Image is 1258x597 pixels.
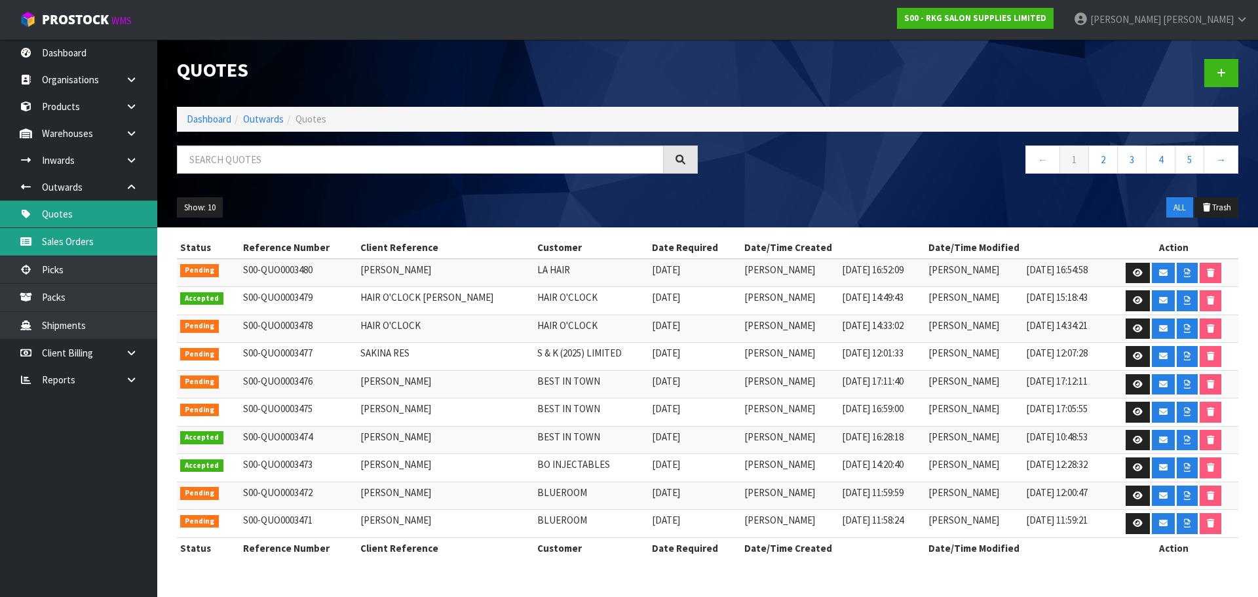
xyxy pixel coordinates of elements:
[534,537,649,558] th: Customer
[1023,343,1109,371] td: [DATE] 12:07:28
[240,370,358,398] td: S00-QUO0003476
[649,537,740,558] th: Date Required
[180,459,223,472] span: Accepted
[741,537,925,558] th: Date/Time Created
[177,59,698,81] h1: Quotes
[240,537,358,558] th: Reference Number
[534,398,649,427] td: BEST IN TOWN
[652,375,680,387] span: [DATE]
[652,347,680,359] span: [DATE]
[357,482,533,510] td: [PERSON_NAME]
[240,315,358,343] td: S00-QUO0003478
[20,11,36,28] img: cube-alt.png
[357,287,533,315] td: HAIR O'CLOCK [PERSON_NAME]
[1023,426,1109,454] td: [DATE] 10:48:53
[741,454,839,482] td: [PERSON_NAME]
[925,287,1023,315] td: [PERSON_NAME]
[925,454,1023,482] td: [PERSON_NAME]
[717,145,1238,178] nav: Page navigation
[839,259,925,287] td: [DATE] 16:52:09
[925,537,1109,558] th: Date/Time Modified
[240,343,358,371] td: S00-QUO0003477
[741,482,839,510] td: [PERSON_NAME]
[741,315,839,343] td: [PERSON_NAME]
[1023,315,1109,343] td: [DATE] 14:34:21
[357,510,533,538] td: [PERSON_NAME]
[1163,13,1234,26] span: [PERSON_NAME]
[357,370,533,398] td: [PERSON_NAME]
[240,454,358,482] td: S00-QUO0003473
[741,510,839,538] td: [PERSON_NAME]
[534,510,649,538] td: BLUEROOM
[1023,454,1109,482] td: [DATE] 12:28:32
[240,426,358,454] td: S00-QUO0003474
[357,454,533,482] td: [PERSON_NAME]
[1023,482,1109,510] td: [DATE] 12:00:47
[839,454,925,482] td: [DATE] 14:20:40
[180,431,223,444] span: Accepted
[839,343,925,371] td: [DATE] 12:01:33
[925,315,1023,343] td: [PERSON_NAME]
[1090,13,1161,26] span: [PERSON_NAME]
[925,510,1023,538] td: [PERSON_NAME]
[652,263,680,276] span: [DATE]
[1109,237,1238,258] th: Action
[180,264,219,277] span: Pending
[1117,145,1147,174] a: 3
[180,320,219,333] span: Pending
[741,370,839,398] td: [PERSON_NAME]
[357,426,533,454] td: [PERSON_NAME]
[839,426,925,454] td: [DATE] 16:28:18
[925,482,1023,510] td: [PERSON_NAME]
[534,370,649,398] td: BEST IN TOWN
[240,482,358,510] td: S00-QUO0003472
[925,426,1023,454] td: [PERSON_NAME]
[240,237,358,258] th: Reference Number
[925,370,1023,398] td: [PERSON_NAME]
[243,113,284,125] a: Outwards
[180,404,219,417] span: Pending
[534,237,649,258] th: Customer
[1059,145,1089,174] a: 1
[177,537,240,558] th: Status
[240,287,358,315] td: S00-QUO0003479
[177,197,223,218] button: Show: 10
[839,398,925,427] td: [DATE] 16:59:00
[240,510,358,538] td: S00-QUO0003471
[925,343,1023,371] td: [PERSON_NAME]
[741,259,839,287] td: [PERSON_NAME]
[1109,537,1238,558] th: Action
[652,402,680,415] span: [DATE]
[357,537,533,558] th: Client Reference
[839,370,925,398] td: [DATE] 17:11:40
[652,319,680,332] span: [DATE]
[177,237,240,258] th: Status
[357,237,533,258] th: Client Reference
[1023,398,1109,427] td: [DATE] 17:05:55
[180,515,219,528] span: Pending
[180,487,219,500] span: Pending
[357,259,533,287] td: [PERSON_NAME]
[1023,510,1109,538] td: [DATE] 11:59:21
[534,454,649,482] td: BO INJECTABLES
[1194,197,1238,218] button: Trash
[652,486,680,499] span: [DATE]
[1166,197,1193,218] button: ALL
[839,315,925,343] td: [DATE] 14:33:02
[187,113,231,125] a: Dashboard
[741,287,839,315] td: [PERSON_NAME]
[741,237,925,258] th: Date/Time Created
[177,145,664,174] input: Search quotes
[180,292,223,305] span: Accepted
[741,398,839,427] td: [PERSON_NAME]
[1023,370,1109,398] td: [DATE] 17:12:11
[1088,145,1118,174] a: 2
[534,315,649,343] td: HAIR O'CLOCK
[839,510,925,538] td: [DATE] 11:58:24
[1023,259,1109,287] td: [DATE] 16:54:58
[534,482,649,510] td: BLUEROOM
[534,426,649,454] td: BEST IN TOWN
[1204,145,1238,174] a: →
[925,398,1023,427] td: [PERSON_NAME]
[534,343,649,371] td: S & K (2025) LIMITED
